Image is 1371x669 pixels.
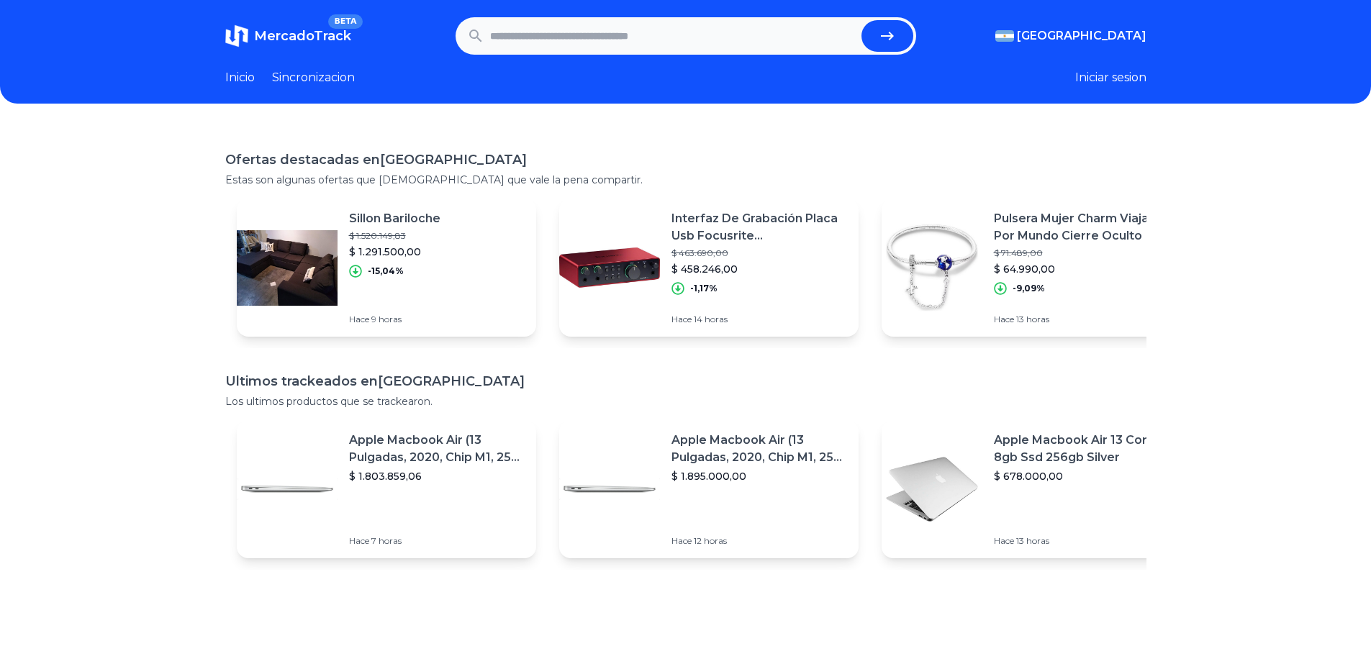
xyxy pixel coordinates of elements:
h1: Ofertas destacadas en [GEOGRAPHIC_DATA] [225,150,1146,170]
a: Inicio [225,69,255,86]
h1: Ultimos trackeados en [GEOGRAPHIC_DATA] [225,371,1146,391]
p: $ 64.990,00 [994,262,1169,276]
img: Featured image [559,217,660,318]
img: MercadoTrack [225,24,248,47]
p: Hace 14 horas [671,314,847,325]
p: Apple Macbook Air 13 Core I5 8gb Ssd 256gb Silver [994,432,1169,466]
a: Featured imageApple Macbook Air (13 Pulgadas, 2020, Chip M1, 256 Gb De Ssd, 8 Gb De Ram) - Plata$... [559,420,859,558]
p: Hace 13 horas [994,314,1169,325]
button: [GEOGRAPHIC_DATA] [995,27,1146,45]
img: Featured image [237,217,338,318]
p: $ 1.291.500,00 [349,245,440,259]
p: Hace 13 horas [994,535,1169,547]
p: Hace 12 horas [671,535,847,547]
a: Featured imageInterfaz De Grabación Placa Usb Focusrite [PERSON_NAME] 2i2 4 Gn Color Rojo$ 463.69... [559,199,859,337]
p: -1,17% [690,283,718,294]
img: Featured image [559,439,660,540]
p: $ 71.489,00 [994,247,1169,259]
p: Sillon Bariloche [349,210,440,227]
p: -15,04% [368,265,404,277]
span: MercadoTrack [254,28,351,44]
p: Pulsera Mujer Charm Viajar Por Mundo Cierre Oculto [994,210,1169,245]
img: Featured image [237,439,338,540]
p: $ 1.803.859,06 [349,469,525,483]
span: [GEOGRAPHIC_DATA] [1017,27,1146,45]
p: Hace 7 horas [349,535,525,547]
a: Featured imageApple Macbook Air 13 Core I5 8gb Ssd 256gb Silver$ 678.000,00Hace 13 horas [882,420,1181,558]
button: Iniciar sesion [1075,69,1146,86]
p: -9,09% [1013,283,1045,294]
p: $ 1.520.149,83 [349,230,440,242]
img: Argentina [995,30,1014,42]
span: BETA [328,14,362,29]
a: Featured imagePulsera Mujer Charm Viajar Por Mundo Cierre Oculto$ 71.489,00$ 64.990,00-9,09%Hace ... [882,199,1181,337]
a: Sincronizacion [272,69,355,86]
p: Apple Macbook Air (13 Pulgadas, 2020, Chip M1, 256 Gb De Ssd, 8 Gb De Ram) - Plata [671,432,847,466]
p: Estas son algunas ofertas que [DEMOGRAPHIC_DATA] que vale la pena compartir. [225,173,1146,187]
p: Los ultimos productos que se trackearon. [225,394,1146,409]
p: $ 1.895.000,00 [671,469,847,483]
a: Featured imageSillon Bariloche$ 1.520.149,83$ 1.291.500,00-15,04%Hace 9 horas [237,199,536,337]
p: Interfaz De Grabación Placa Usb Focusrite [PERSON_NAME] 2i2 4 Gn Color Rojo [671,210,847,245]
p: $ 463.690,00 [671,247,847,259]
p: Apple Macbook Air (13 Pulgadas, 2020, Chip M1, 256 Gb De Ssd, 8 Gb De Ram) - Plata [349,432,525,466]
p: $ 678.000,00 [994,469,1169,483]
a: Featured imageApple Macbook Air (13 Pulgadas, 2020, Chip M1, 256 Gb De Ssd, 8 Gb De Ram) - Plata$... [237,420,536,558]
p: $ 458.246,00 [671,262,847,276]
img: Featured image [882,439,982,540]
p: Hace 9 horas [349,314,440,325]
a: MercadoTrackBETA [225,24,351,47]
img: Featured image [882,217,982,318]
